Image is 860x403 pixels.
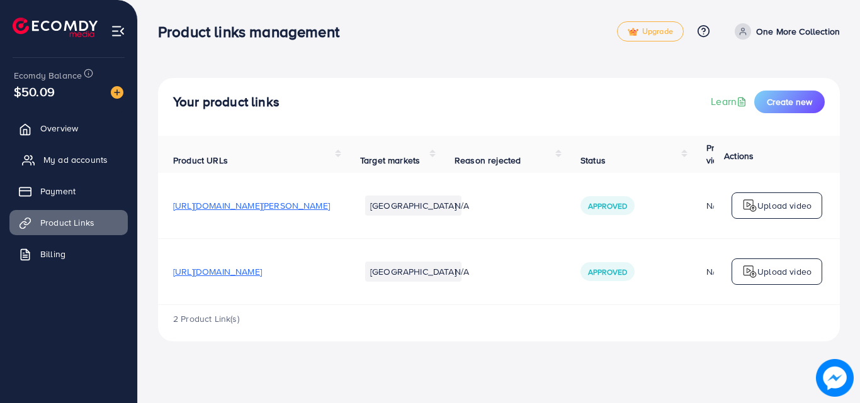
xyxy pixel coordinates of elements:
[9,179,128,204] a: Payment
[711,94,749,109] a: Learn
[173,154,228,167] span: Product URLs
[628,27,673,36] span: Upgrade
[158,23,349,41] h3: Product links management
[580,154,606,167] span: Status
[588,267,627,277] span: Approved
[706,265,737,278] div: N/A
[9,116,128,141] a: Overview
[173,199,330,212] span: [URL][DOMAIN_NAME][PERSON_NAME]
[757,264,812,279] p: Upload video
[816,359,854,397] img: image
[173,265,262,278] span: [URL][DOMAIN_NAME]
[173,312,239,325] span: 2 Product Link(s)
[14,82,55,101] span: $50.09
[455,199,469,212] span: N/A
[360,154,420,167] span: Target markets
[754,91,825,113] button: Create new
[365,262,461,282] li: [GEOGRAPHIC_DATA]
[14,69,82,82] span: Ecomdy Balance
[706,199,737,212] div: N/A
[111,24,125,38] img: menu
[173,94,280,110] h4: Your product links
[40,216,94,229] span: Product Links
[742,264,757,279] img: logo
[455,265,469,278] span: N/A
[706,141,737,167] span: Product video
[9,210,128,235] a: Product Links
[9,147,128,172] a: My ad accounts
[767,96,812,108] span: Create new
[40,185,76,197] span: Payment
[455,154,521,167] span: Reason rejected
[757,198,812,213] p: Upload video
[9,241,128,267] a: Billing
[730,23,840,40] a: One More Collection
[365,196,461,216] li: [GEOGRAPHIC_DATA]
[40,248,65,260] span: Billing
[756,24,840,39] p: One More Collection
[742,198,757,213] img: logo
[628,28,638,36] img: tick
[111,86,123,99] img: image
[724,150,754,162] span: Actions
[40,122,78,135] span: Overview
[617,21,684,41] a: tickUpgrade
[43,153,108,166] span: My ad accounts
[13,18,98,37] img: logo
[588,201,627,211] span: Approved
